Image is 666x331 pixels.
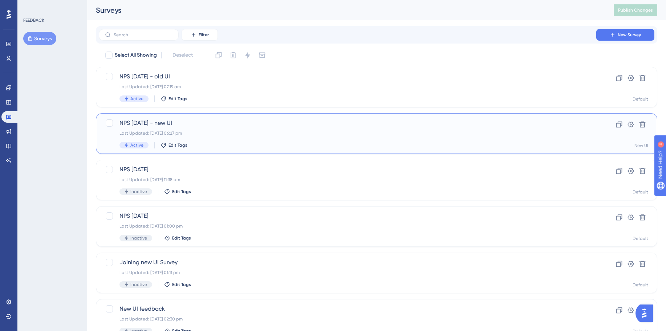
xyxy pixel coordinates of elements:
[130,142,143,148] span: Active
[50,4,53,9] div: 4
[130,282,147,287] span: Inactive
[17,2,45,11] span: Need Help?
[618,32,641,38] span: New Survey
[119,165,576,174] span: NPS [DATE]
[130,96,143,102] span: Active
[23,17,44,23] div: FEEDBACK
[164,282,191,287] button: Edit Tags
[633,96,648,102] div: Default
[119,177,576,183] div: Last Updated: [DATE] 11:38 am
[119,84,576,90] div: Last Updated: [DATE] 07:19 am
[164,189,191,195] button: Edit Tags
[130,189,147,195] span: Inactive
[168,96,187,102] span: Edit Tags
[164,235,191,241] button: Edit Tags
[199,32,209,38] span: Filter
[96,5,596,15] div: Surveys
[119,305,576,313] span: New UI feedback
[172,189,191,195] span: Edit Tags
[119,270,576,275] div: Last Updated: [DATE] 01:11 pm
[182,29,218,41] button: Filter
[130,235,147,241] span: Inactive
[119,212,576,220] span: NPS [DATE]
[23,32,56,45] button: Surveys
[168,142,187,148] span: Edit Tags
[161,96,187,102] button: Edit Tags
[114,32,172,37] input: Search
[172,282,191,287] span: Edit Tags
[172,51,193,60] span: Deselect
[633,282,648,288] div: Default
[596,29,654,41] button: New Survey
[635,302,657,324] iframe: UserGuiding AI Assistant Launcher
[166,49,199,62] button: Deselect
[115,51,157,60] span: Select All Showing
[633,189,648,195] div: Default
[119,130,576,136] div: Last Updated: [DATE] 06:27 pm
[119,223,576,229] div: Last Updated: [DATE] 01:00 pm
[119,316,576,322] div: Last Updated: [DATE] 02:30 pm
[119,258,576,267] span: Joining new UI Survey
[614,4,657,16] button: Publish Changes
[119,119,576,127] span: NPS [DATE] - new UI
[161,142,187,148] button: Edit Tags
[634,143,648,148] div: New UI
[172,235,191,241] span: Edit Tags
[633,236,648,241] div: Default
[618,7,653,13] span: Publish Changes
[119,72,576,81] span: NPS [DATE] - old UI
